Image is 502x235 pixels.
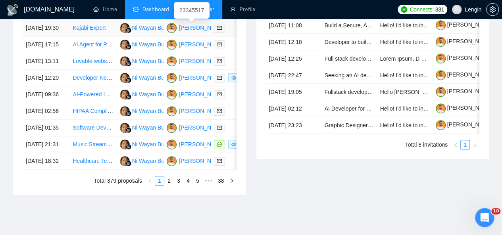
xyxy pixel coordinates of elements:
img: gigradar-bm.png [126,94,131,99]
a: 1 [155,176,164,185]
span: mail [217,42,222,47]
span: 331 [435,5,444,14]
div: Ni Wayan Budiarti [132,107,177,115]
img: NW [120,90,130,99]
a: NWNi Wayan Budiarti [120,107,177,114]
a: [PERSON_NAME] [436,88,493,94]
td: Fullstack developer for complete vacation rental booking platform [321,84,377,100]
span: message [217,142,222,147]
td: Music Streaming Service Development [69,136,116,153]
img: c1NLmzrk-0pBZjOo1nLSJnOz0itNHKTdmMHAt8VIsLFzaWqqsJDJtcFyV3OYvrqgu3 [436,103,446,113]
a: setting [486,6,499,13]
a: Developer to build AI Text to Speech Tool (Long Term) [325,39,457,45]
a: NWNi Wayan Budiarti [120,124,177,130]
span: mail [217,25,222,30]
span: setting [487,6,498,13]
td: [DATE] 02:56 [23,103,69,120]
li: 4 [183,176,193,185]
a: 2 [165,176,173,185]
td: [DATE] 02:12 [266,100,321,117]
img: c1NLmzrk-0pBZjOo1nLSJnOz0itNHKTdmMHAt8VIsLFzaWqqsJDJtcFyV3OYvrqgu3 [436,87,446,97]
a: TM[PERSON_NAME] [167,91,225,97]
a: HIPAA Compliant Website Developer Needed [73,108,185,114]
a: [PERSON_NAME] [436,121,493,128]
a: 1 [461,140,469,149]
li: Total 379 proposals [94,176,142,185]
img: TM [167,56,177,66]
a: 3 [174,176,183,185]
img: gigradar-bm.png [126,127,131,133]
img: NW [120,123,130,133]
a: TM[PERSON_NAME] [167,141,225,147]
li: Next Page [470,140,479,149]
div: [PERSON_NAME] [179,73,225,82]
img: NW [120,40,130,50]
span: 10 [491,208,500,214]
td: [DATE] 17:15 [23,36,69,53]
div: Ni Wayan Budiarti [132,73,177,82]
span: mail [217,75,222,80]
span: mail [217,59,222,63]
a: TM[PERSON_NAME] [167,107,225,114]
img: gigradar-bm.png [126,77,131,83]
div: Ni Wayan Budiarti [132,123,177,132]
td: [DATE] 09:36 [23,86,69,103]
a: userProfile [230,6,255,13]
td: [DATE] 19:30 [23,20,69,36]
img: TM [167,156,177,166]
a: 5 [193,176,202,185]
td: Seeking an AI developer to build a freight-quote automation bot for a flooring company. [321,67,377,84]
div: [PERSON_NAME] [179,123,225,132]
td: Developer to build AI Text to Speech Tool (Long Term) [321,34,377,50]
img: NW [120,106,130,116]
span: user [454,7,460,12]
a: Fullstack developer for complete vacation rental booking platform [325,89,485,95]
img: gigradar-bm.png [126,160,131,166]
span: mail [217,92,222,97]
a: TM[PERSON_NAME] [167,24,225,31]
img: gigradar-bm.png [126,61,131,66]
div: Ni Wayan Budiarti [132,90,177,99]
span: eye [231,75,236,80]
td: AI-Powered Investment Deal Marketplace Platform Development [69,86,116,103]
img: c1NLmzrk-0pBZjOo1nLSJnOz0itNHKTdmMHAt8VIsLFzaWqqsJDJtcFyV3OYvrqgu3 [436,120,446,130]
a: NWNi Wayan Budiarti [120,24,177,31]
td: Software Development Assistant for Automotive Dealership Projects [69,120,116,136]
span: right [229,178,234,183]
button: setting [486,3,499,16]
span: left [148,178,152,183]
img: NW [120,56,130,66]
li: 3 [174,176,183,185]
span: eye [231,142,236,147]
td: [DATE] 23:23 [266,117,321,134]
a: AI Developer for Roadmap Completion & Avatar Persona Customization [325,105,502,112]
div: Ni Wayan Budiarti [132,140,177,149]
td: [DATE] 21:31 [23,136,69,153]
span: right [472,143,477,147]
a: TM[PERSON_NAME] [167,74,225,80]
span: mail [217,125,222,130]
img: TM [167,23,177,33]
td: HIPAA Compliant Website Developer Needed [69,103,116,120]
a: NWNi Wayan Budiarti [120,157,177,164]
a: Music Streaming Service Development [73,141,168,147]
a: NWNi Wayan Budiarti [120,57,177,64]
a: [PERSON_NAME] [436,71,493,78]
a: TM[PERSON_NAME] [167,57,225,64]
button: left [145,176,155,185]
a: [PERSON_NAME] [436,105,493,111]
img: NW [120,156,130,166]
img: c1NLmzrk-0pBZjOo1nLSJnOz0itNHKTdmMHAt8VIsLFzaWqqsJDJtcFyV3OYvrqgu3 [436,53,446,63]
a: NWNi Wayan Budiarti [120,41,177,47]
a: TM[PERSON_NAME] [167,124,225,130]
a: Lovable website need completing [73,58,155,64]
li: Previous Page [145,176,155,185]
td: [DATE] 18:32 [23,153,69,170]
img: TM [167,73,177,83]
span: Dashboard [142,6,169,13]
a: NWNi Wayan Budiarti [120,74,177,80]
a: NWNi Wayan Budiarti [120,141,177,147]
span: ••• [202,176,215,185]
a: [PERSON_NAME] [436,21,493,28]
td: AI Agent for PowerPoint Slide Creation [69,36,116,53]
